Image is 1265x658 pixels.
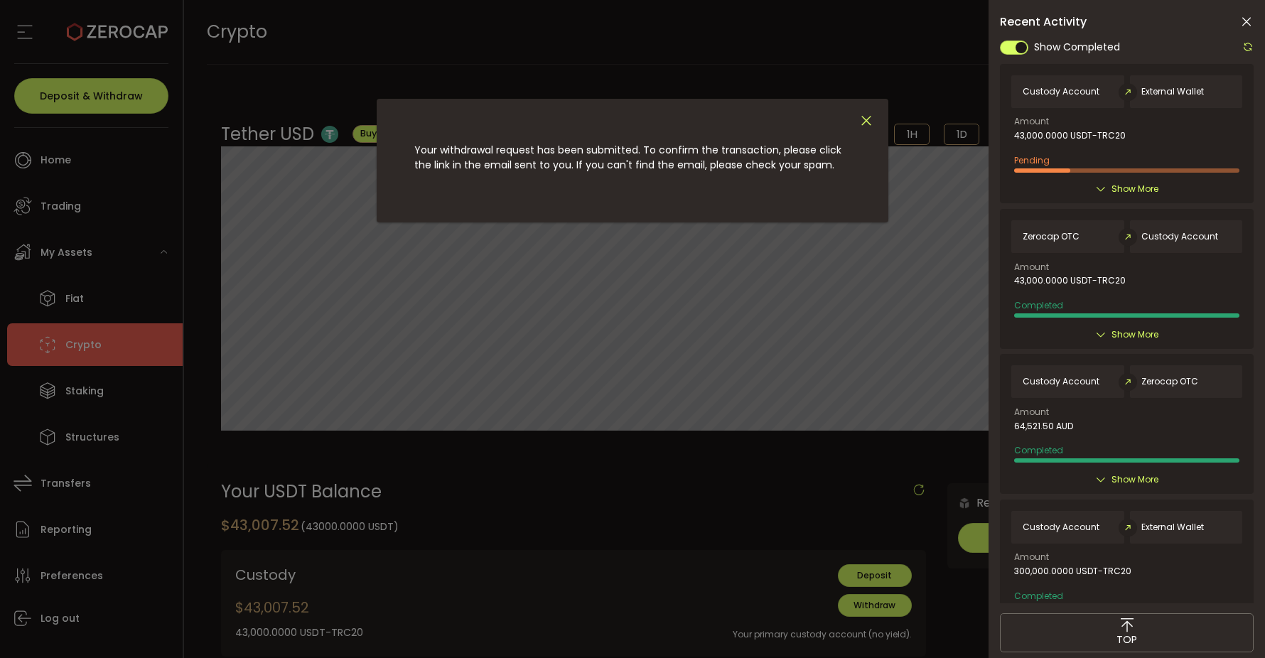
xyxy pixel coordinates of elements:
span: 43,000.0000 USDT-TRC20 [1014,276,1126,286]
span: Amount [1014,408,1049,416]
span: Amount [1014,553,1049,561]
span: Custody Account [1023,377,1099,387]
span: Show More [1111,328,1158,342]
span: Zerocap OTC [1141,377,1198,387]
span: Show More [1111,473,1158,487]
span: Custody Account [1141,232,1218,242]
iframe: Chat Widget [1194,590,1265,658]
span: Completed [1014,590,1063,602]
span: Recent Activity [1000,16,1087,28]
span: External Wallet [1141,522,1204,532]
button: Close [858,113,874,129]
span: Zerocap OTC [1023,232,1080,242]
span: Amount [1014,263,1049,271]
span: Custody Account [1023,522,1099,532]
span: TOP [1116,632,1137,647]
span: Your withdrawal request has been submitted. To confirm the transaction, please click the link in ... [414,143,841,172]
span: 64,521.50 AUD [1014,421,1073,431]
span: External Wallet [1141,87,1204,97]
span: Show More [1111,182,1158,196]
span: Completed [1014,299,1063,311]
span: Completed [1014,444,1063,456]
span: Amount [1014,117,1049,126]
span: Custody Account [1023,87,1099,97]
span: Show Completed [1034,40,1120,55]
span: 300,000.0000 USDT-TRC20 [1014,566,1131,576]
span: Pending [1014,154,1050,166]
span: 43,000.0000 USDT-TRC20 [1014,131,1126,141]
div: dialog [377,99,888,222]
